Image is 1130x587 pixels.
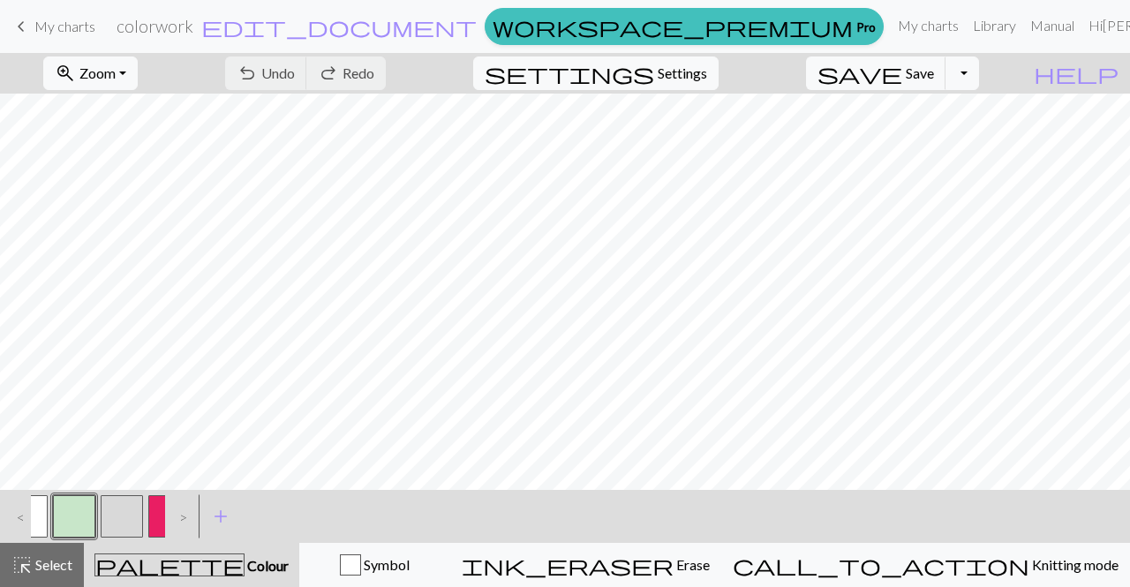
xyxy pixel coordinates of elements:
[79,64,116,81] span: Zoom
[966,8,1023,43] a: Library
[1023,8,1081,43] a: Manual
[485,8,884,45] a: Pro
[721,543,1130,587] button: Knitting mode
[906,64,934,81] span: Save
[3,493,31,540] div: <
[493,14,853,39] span: workspace_premium
[674,556,710,573] span: Erase
[1029,556,1119,573] span: Knitting mode
[201,14,477,39] span: edit_document
[11,14,32,39] span: keyboard_arrow_left
[95,553,244,577] span: palette
[84,543,299,587] button: Colour
[485,63,654,84] i: Settings
[11,553,33,577] span: highlight_alt
[55,61,76,86] span: zoom_in
[299,543,450,587] button: Symbol
[33,556,72,573] span: Select
[462,553,674,577] span: ink_eraser
[11,11,95,41] a: My charts
[473,56,719,90] button: SettingsSettings
[165,493,193,540] div: >
[34,18,95,34] span: My charts
[806,56,946,90] button: Save
[117,16,193,36] h2: colorwork
[817,61,902,86] span: save
[485,61,654,86] span: settings
[361,556,410,573] span: Symbol
[210,504,231,529] span: add
[450,543,721,587] button: Erase
[891,8,966,43] a: My charts
[658,63,707,84] span: Settings
[733,553,1029,577] span: call_to_action
[1034,61,1119,86] span: help
[43,56,138,90] button: Zoom
[245,557,289,574] span: Colour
